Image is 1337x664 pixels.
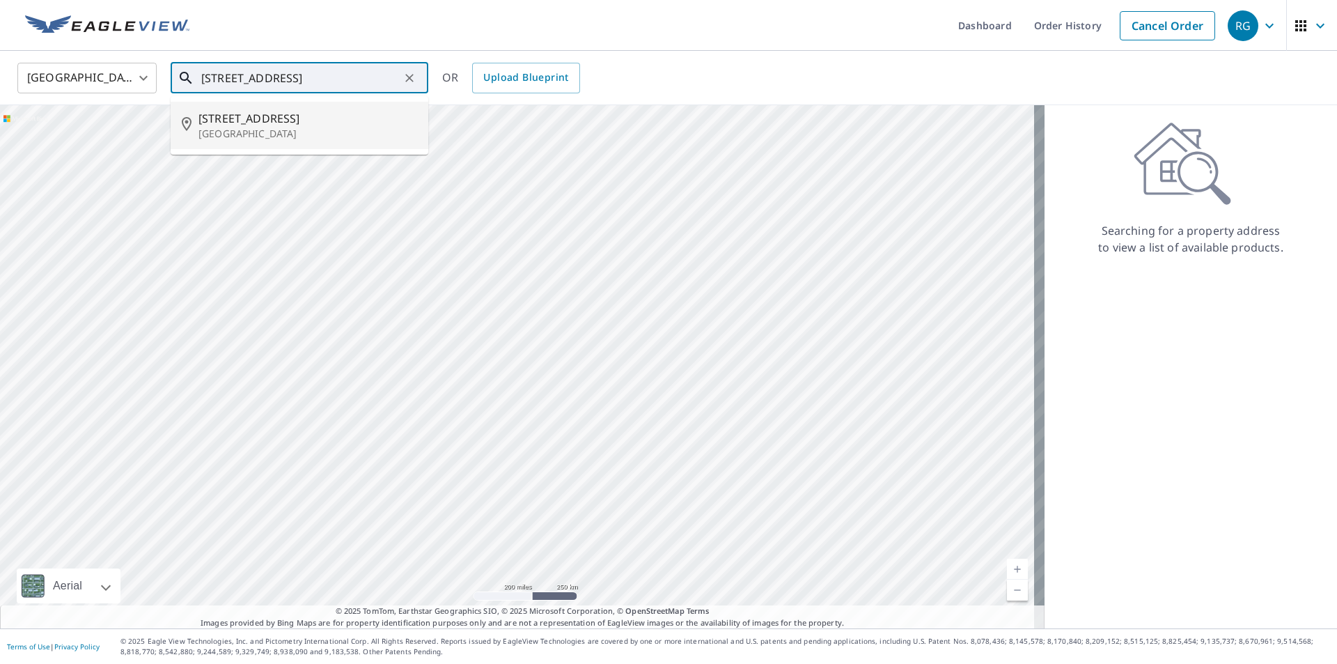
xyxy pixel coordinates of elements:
[1228,10,1258,41] div: RG
[120,636,1330,657] p: © 2025 Eagle View Technologies, Inc. and Pictometry International Corp. All Rights Reserved. Repo...
[49,569,86,603] div: Aerial
[1097,222,1284,256] p: Searching for a property address to view a list of available products.
[25,15,189,36] img: EV Logo
[625,605,684,616] a: OpenStreetMap
[17,569,120,603] div: Aerial
[483,69,568,86] span: Upload Blueprint
[1007,580,1028,601] a: Current Level 5, Zoom Out
[198,110,417,127] span: [STREET_ADDRESS]
[198,127,417,141] p: [GEOGRAPHIC_DATA]
[54,642,100,651] a: Privacy Policy
[336,605,710,617] span: © 2025 TomTom, Earthstar Geographics SIO, © 2025 Microsoft Corporation, ©
[1007,559,1028,580] a: Current Level 5, Zoom In
[7,642,50,651] a: Terms of Use
[201,59,400,98] input: Search by address or latitude-longitude
[17,59,157,98] div: [GEOGRAPHIC_DATA]
[7,642,100,651] p: |
[442,63,580,93] div: OR
[472,63,579,93] a: Upload Blueprint
[687,605,710,616] a: Terms
[400,68,419,88] button: Clear
[1120,11,1215,40] a: Cancel Order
